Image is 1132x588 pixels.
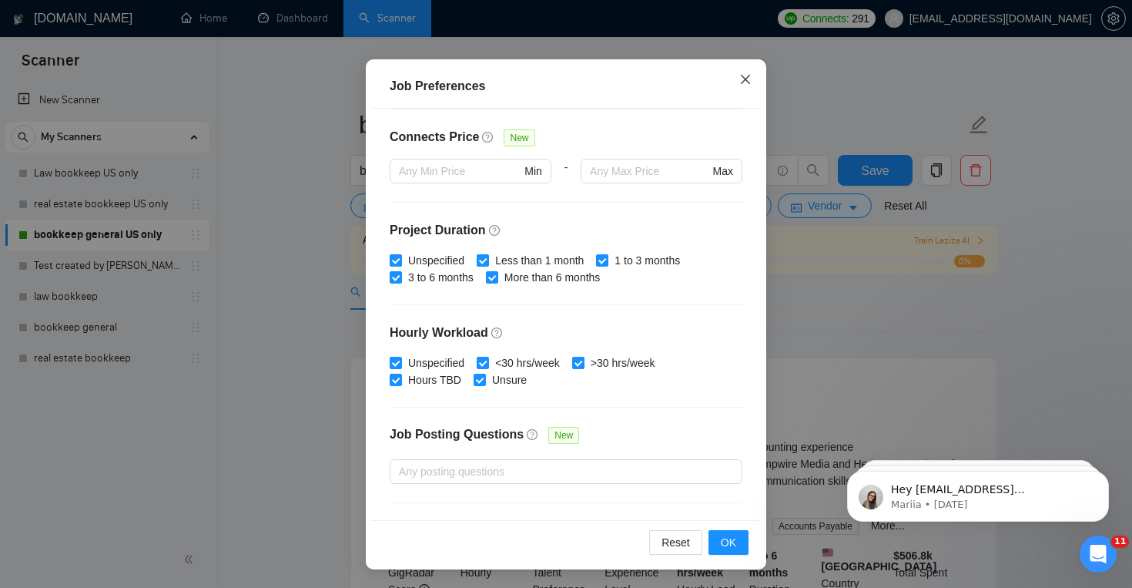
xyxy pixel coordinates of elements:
span: More than 6 months [498,269,607,286]
iframe: Intercom notifications message [824,438,1132,546]
p: Message from Mariia, sent 1w ago [67,59,266,73]
input: Any Max Price [590,163,709,180]
button: Close [725,59,766,101]
div: Job Preferences [390,77,742,96]
span: Reset [661,534,690,551]
h4: Job Posting Questions [390,425,524,444]
span: <30 hrs/week [489,354,566,371]
span: Unspecified [402,354,471,371]
span: New [548,427,579,444]
h4: Project Duration [390,221,742,240]
div: - [551,159,581,202]
span: Hours TBD [402,371,467,388]
h4: Connects Price [390,128,479,146]
input: Any Min Price [399,163,521,180]
span: Unsure [486,371,533,388]
span: 3 to 6 months [402,269,480,286]
span: Min [524,163,542,180]
h4: Hourly Workload [390,324,742,342]
iframe: Intercom live chat [1080,536,1117,573]
span: Hey [EMAIL_ADDRESS][DOMAIN_NAME], Looks like your Upwork agency Resorsi ran out of connects. We r... [67,45,261,256]
button: OK [708,530,749,555]
span: New [504,129,534,146]
span: 11 [1111,536,1129,548]
span: question-circle [489,224,501,237]
span: OK [721,534,736,551]
span: close [739,73,752,86]
span: >30 hrs/week [584,354,661,371]
span: Less than 1 month [489,252,590,269]
span: Unspecified [402,252,471,269]
span: question-circle [527,428,539,441]
span: question-circle [482,131,494,143]
span: Max [713,163,733,180]
span: 1 to 3 months [608,252,686,269]
span: question-circle [491,327,504,339]
button: Reset [649,530,702,555]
